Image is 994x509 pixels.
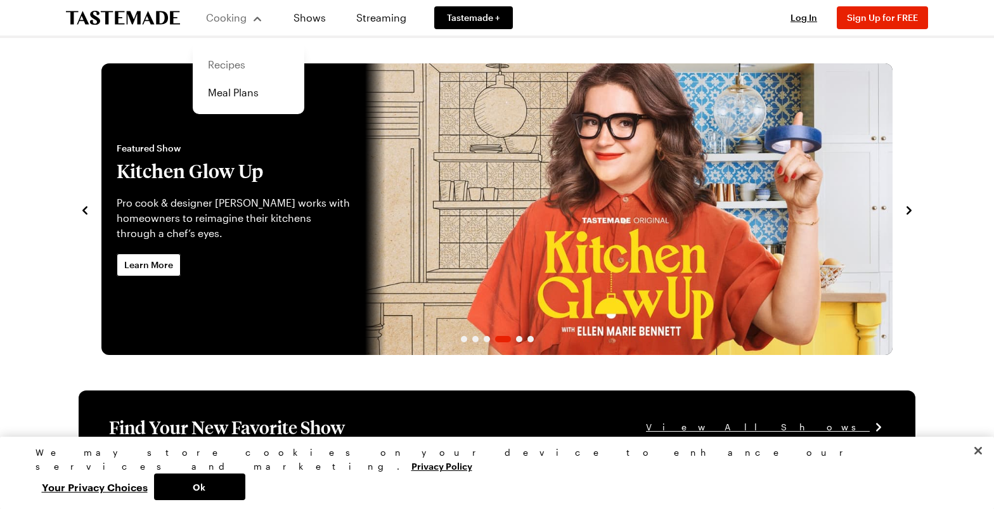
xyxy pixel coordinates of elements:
span: Go to slide 3 [484,336,490,342]
p: Pro cook & designer [PERSON_NAME] works with homeowners to reimagine their kitchens through a che... [117,195,350,241]
button: navigate to previous item [79,202,91,217]
span: Log In [791,12,817,23]
div: We may store cookies on your device to enhance our services and marketing. [35,446,948,474]
span: View All Shows [646,420,870,434]
span: Learn More [124,259,173,271]
a: Learn More [117,254,181,276]
button: Your Privacy Choices [35,474,154,500]
a: Meal Plans [200,79,297,106]
h1: Find Your New Favorite Show [109,416,345,439]
span: Cooking [206,11,247,23]
h2: Kitchen Glow Up [117,160,350,183]
div: Privacy [35,446,948,500]
button: Sign Up for FREE [837,6,928,29]
a: To Tastemade Home Page [66,11,180,25]
span: Go to slide 6 [527,336,534,342]
button: Ok [154,474,245,500]
span: Go to slide 2 [472,336,479,342]
span: Go to slide 4 [495,336,511,342]
div: 4 / 6 [101,63,893,355]
a: Tastemade + [434,6,513,29]
span: Featured Show [117,142,350,155]
button: Close [964,437,992,465]
span: Go to slide 1 [461,336,467,342]
a: View All Shows [646,420,885,434]
button: Cooking [205,3,263,33]
button: navigate to next item [903,202,915,217]
button: Log In [778,11,829,24]
span: Go to slide 5 [516,336,522,342]
a: Recipes [200,51,297,79]
span: Sign Up for FREE [847,12,918,23]
a: More information about your privacy, opens in a new tab [411,460,472,472]
div: Cooking [193,43,304,114]
span: Tastemade + [447,11,500,24]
